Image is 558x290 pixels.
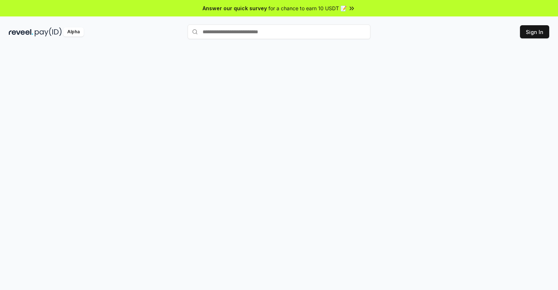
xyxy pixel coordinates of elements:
[63,27,84,37] div: Alpha
[268,4,347,12] span: for a chance to earn 10 USDT 📝
[520,25,549,38] button: Sign In
[203,4,267,12] span: Answer our quick survey
[9,27,33,37] img: reveel_dark
[35,27,62,37] img: pay_id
